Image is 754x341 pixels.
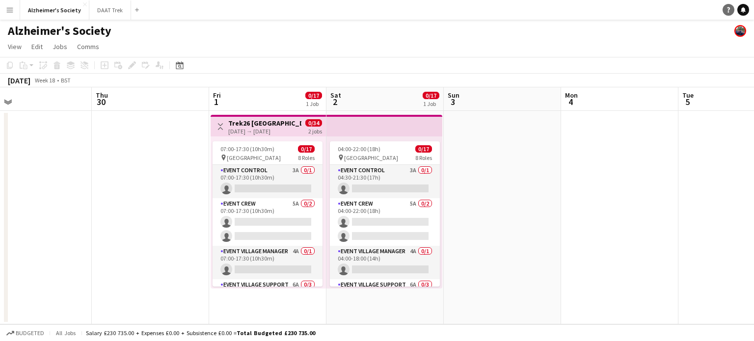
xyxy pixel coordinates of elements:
h3: Trek26 [GEOGRAPHIC_DATA] [228,119,301,128]
div: BST [61,77,71,84]
div: [DATE] → [DATE] [228,128,301,135]
span: Tue [682,91,694,100]
div: 1 Job [423,100,439,107]
span: 8 Roles [298,154,315,161]
button: Budgeted [5,328,46,339]
div: 2 jobs [308,127,322,135]
span: Sat [330,91,341,100]
span: 4 [564,96,578,107]
span: 07:00-17:30 (10h30m) [220,145,274,153]
app-card-role: Event Control3A0/104:30-21:30 (17h) [330,165,440,198]
app-job-card: 04:00-22:00 (18h)0/17 [GEOGRAPHIC_DATA]8 RolesEvent Control3A0/104:30-21:30 (17h) Event Crew5A0/2... [330,141,440,287]
app-card-role: Event Crew5A0/207:00-17:30 (10h30m) [213,198,323,246]
span: 3 [446,96,459,107]
app-card-role: Event Village Manager4A0/107:00-17:30 (10h30m) [213,246,323,279]
span: View [8,42,22,51]
span: 2 [329,96,341,107]
span: 0/34 [305,119,322,127]
div: Salary £230 735.00 + Expenses £0.00 + Subsistence £0.00 = [86,329,315,337]
span: Budgeted [16,330,44,337]
a: Comms [73,40,103,53]
app-card-role: Event Village Manager4A0/104:00-18:00 (14h) [330,246,440,279]
span: 8 Roles [415,154,432,161]
span: 5 [681,96,694,107]
div: 1 Job [306,100,322,107]
div: [DATE] [8,76,30,85]
a: Jobs [49,40,71,53]
span: Week 18 [32,77,57,84]
span: 0/17 [415,145,432,153]
a: Edit [27,40,47,53]
app-card-role: Event Village Support6A0/3 [330,279,440,341]
span: Total Budgeted £230 735.00 [237,329,315,337]
span: Edit [31,42,43,51]
app-card-role: Event Control3A0/107:00-17:30 (10h30m) [213,165,323,198]
span: Fri [213,91,221,100]
span: [GEOGRAPHIC_DATA] [344,154,398,161]
span: 30 [94,96,108,107]
app-card-role: Event Village Support6A0/3 [213,279,323,341]
span: 1 [212,96,221,107]
span: Thu [96,91,108,100]
span: Jobs [53,42,67,51]
button: Alzheimer's Society [20,0,89,20]
span: [GEOGRAPHIC_DATA] [227,154,281,161]
app-card-role: Event Crew5A0/204:00-22:00 (18h) [330,198,440,246]
span: 0/17 [298,145,315,153]
span: 04:00-22:00 (18h) [338,145,380,153]
span: 0/17 [423,92,439,99]
span: 0/17 [305,92,322,99]
app-job-card: 07:00-17:30 (10h30m)0/17 [GEOGRAPHIC_DATA]8 RolesEvent Control3A0/107:00-17:30 (10h30m) Event Cre... [213,141,323,287]
span: Comms [77,42,99,51]
a: View [4,40,26,53]
span: Mon [565,91,578,100]
span: All jobs [54,329,78,337]
span: Sun [448,91,459,100]
app-user-avatar: Felicity Taylor-Armstrong [734,25,746,37]
button: DAAT Trek [89,0,131,20]
h1: Alzheimer's Society [8,24,111,38]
